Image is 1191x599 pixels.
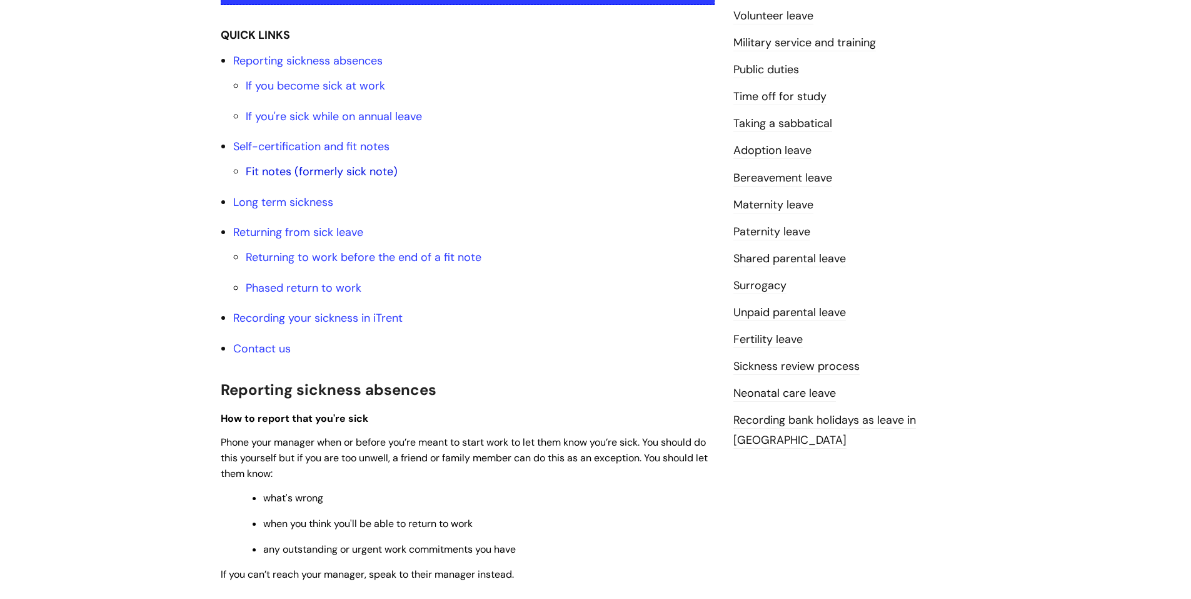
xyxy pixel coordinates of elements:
[733,35,876,51] a: Military service and training
[233,139,389,154] a: Self-certification and fit notes
[733,332,803,348] a: Fertility leave
[263,491,323,504] span: what's wrong
[733,170,832,187] a: Bereavement leave
[733,197,813,213] a: Maternity leave
[733,143,812,159] a: Adoption leave
[733,62,799,78] a: Public duties
[246,250,481,265] a: Returning to work before the end of a fit note
[221,412,368,425] span: How to report that you're sick
[733,8,813,24] a: Volunteer leave
[233,195,333,210] a: Long term sickness
[233,341,291,356] a: Contact us
[233,53,383,68] a: Reporting sickness absences
[733,386,836,402] a: Neonatal care leave
[221,568,514,581] span: If you can’t reach your manager, speak to their manager instead.
[221,28,290,43] strong: QUICK LINKS
[233,310,403,325] a: Recording your sickness in iTrent
[733,116,832,132] a: Taking a sabbatical
[733,251,846,267] a: Shared parental leave
[246,109,422,124] a: If you're sick while on annual leave
[733,412,916,449] a: Recording bank holidays as leave in [GEOGRAPHIC_DATA]
[233,225,363,240] a: Returning from sick leave
[246,164,398,179] a: Fit notes (formerly sick note)
[733,278,786,294] a: Surrogacy
[246,78,385,93] a: If you become sick at work
[733,305,846,321] a: Unpaid parental leave
[733,89,827,105] a: Time off for study
[733,359,860,375] a: Sickness review process
[263,543,516,556] span: any outstanding or urgent work commitments you have
[221,380,436,399] span: Reporting sickness absences
[263,517,473,530] span: when you think you'll be able to return to work
[246,280,361,295] a: Phased return to work
[221,436,708,480] span: Phone your manager when or before you’re meant to start work to let them know you’re sick. You sh...
[733,224,810,240] a: Paternity leave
